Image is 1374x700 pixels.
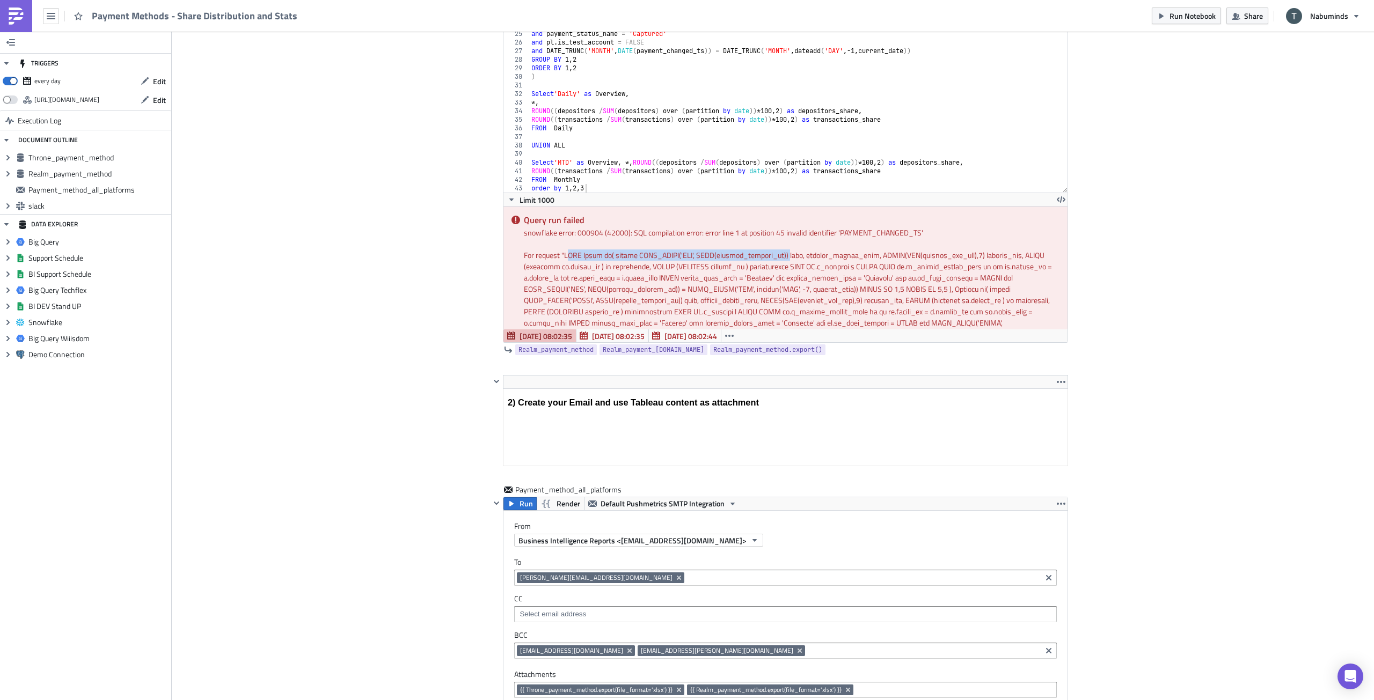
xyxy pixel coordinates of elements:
[4,4,537,13] body: Rich Text Area. Press ALT-0 for help.
[520,194,554,205] span: Limit 1000
[524,227,1059,238] div: snowflake error: 000904 (42000): SQL compilation error: error line 1 at position 45 invalid ident...
[28,350,169,359] span: Demo Connection
[713,344,822,355] span: Realm_payment_method.export()
[28,318,169,327] span: Snowflake
[503,150,529,158] div: 39
[1042,571,1055,584] button: Clear selected items
[18,111,61,130] span: Execution Log
[28,285,169,295] span: Big Query Techflex
[28,185,169,195] span: Payment_method_all_platforms
[524,216,1059,224] h5: Query run failed
[503,72,529,81] div: 30
[503,497,537,510] button: Run
[515,484,623,495] span: Payment_method_all_platforms
[710,344,825,355] a: Realm_payment_method.export()
[517,609,1053,620] input: Select em ail add ress
[4,9,560,19] body: Rich Text Area. Press ALT-0 for help.
[503,389,1068,466] iframe: Rich Text Area
[28,201,169,211] span: slack
[503,141,529,150] div: 38
[514,594,1057,603] label: CC
[503,158,529,167] div: 40
[503,38,529,47] div: 26
[34,73,61,89] div: every day
[4,47,295,55] em: If you have any questions or need assistance, feel free to reach out. We’re here to help!
[520,646,623,655] span: [EMAIL_ADDRESS][DOMAIN_NAME]
[8,8,25,25] img: PushMetrics
[503,132,529,141] div: 37
[625,645,635,656] button: Remove Tag
[28,237,169,247] span: Big Query
[515,344,597,355] a: Realm_payment_method
[28,269,169,279] span: BI Support Schedule
[4,4,537,87] body: Rich Text Area. Press ALT-0 for help.
[641,646,793,655] span: [EMAIL_ADDRESS][PERSON_NAME][DOMAIN_NAME]
[503,329,576,342] button: [DATE] 08:02:35
[1244,10,1263,21] span: Share
[557,497,580,510] span: Render
[18,215,78,234] div: DATA EXPLORER
[1310,10,1348,21] span: Nabuminds
[4,68,49,77] span: Best regards,
[135,73,171,90] button: Edit
[514,521,1068,531] label: From
[576,329,649,342] button: [DATE] 08:02:35
[600,344,707,355] a: Realm_payment_[DOMAIN_NAME]
[503,90,529,98] div: 32
[4,4,537,13] p: Payment Method Report successfully sent.
[520,497,533,510] span: Run
[675,684,684,695] button: Remove Tag
[503,55,529,64] div: 28
[844,684,853,695] button: Remove Tag
[18,130,78,150] div: DOCUMENT OUTLINE
[520,330,572,342] span: [DATE] 08:02:35
[28,301,169,311] span: BI DEV Stand UP
[675,572,684,583] button: Remove Tag
[4,4,537,12] p: Hello,
[664,330,717,342] span: [DATE] 08:02:44
[153,76,166,87] span: Edit
[1285,7,1303,25] img: Avatar
[514,669,1057,679] label: Attachments
[92,10,298,22] span: Payment Methods - Share Distribution and Stats
[503,175,529,184] div: 42
[503,124,529,132] div: 36
[520,686,673,694] span: {{ Throne_payment_method.export(file_format='xlsx') }}
[503,81,529,90] div: 31
[28,253,169,263] span: Support Schedule
[4,9,560,19] h3: 1) Fetch Tableau content
[1226,8,1268,24] button: Share
[135,92,171,108] button: Edit
[524,249,1059,396] div: For request " LORE Ipsum do( sitame CONS_ADIPI('ELI', SEDD(eiusmod_tempori_ut)) labo, etdolor_mag...
[1280,4,1366,28] button: Nabuminds
[503,167,529,175] div: 41
[1152,8,1221,24] button: Run Notebook
[503,47,529,55] div: 27
[18,54,59,73] div: TRIGGERS
[503,107,529,115] div: 34
[503,64,529,72] div: 29
[514,630,1057,640] label: BCC
[520,573,673,582] span: [PERSON_NAME][EMAIL_ADDRESS][DOMAIN_NAME]
[116,25,202,34] strong: Payment Method Report
[503,30,529,38] div: 25
[490,375,503,388] button: Hide content
[648,329,721,342] button: [DATE] 08:02:44
[536,497,585,510] button: Render
[153,94,166,106] span: Edit
[518,344,594,355] span: Realm_payment_method
[503,98,529,107] div: 33
[518,535,747,546] span: Business Intelligence Reports <[EMAIL_ADDRESS][DOMAIN_NAME]>
[1042,644,1055,657] button: Clear selected items
[28,153,169,163] span: Throne_payment_method
[4,26,537,33] p: 📎 Please find attached the latest for your review.
[28,169,169,179] span: Realm_payment_method
[603,344,704,355] span: Realm_payment_[DOMAIN_NAME]
[514,534,763,547] button: Business Intelligence Reports <[EMAIL_ADDRESS][DOMAIN_NAME]>
[584,497,741,510] button: Default Pushmetrics SMTP Integration
[490,497,503,510] button: Hide content
[34,92,99,108] div: https://pushmetrics.io/api/v1/report/2xLYWWmoyQ/webhook?token=6fc35b3c749444ffba38d6a457ce8750
[795,645,805,656] button: Remove Tag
